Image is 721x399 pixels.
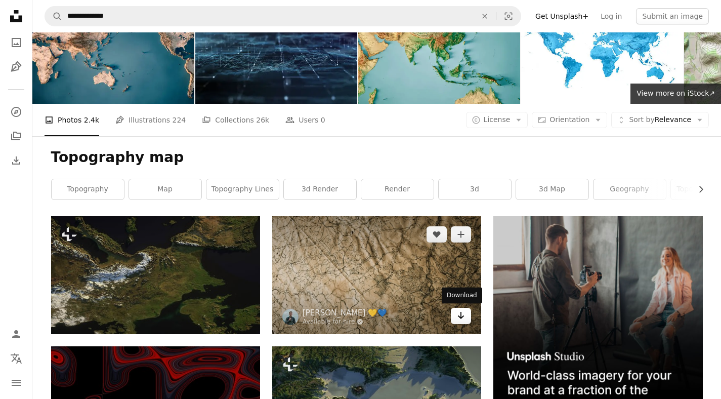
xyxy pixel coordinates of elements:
[285,104,325,136] a: Users 0
[474,7,496,26] button: Clear
[272,216,481,334] img: map illustration
[549,115,589,124] span: Orientation
[6,324,26,344] a: Log in / Sign up
[52,179,124,200] a: topography
[6,102,26,122] a: Explore
[516,179,588,200] a: 3d map
[202,104,269,136] a: Collections 26k
[6,57,26,77] a: Illustrations
[45,6,521,26] form: Find visuals sitewide
[45,7,62,26] button: Search Unsplash
[636,8,709,24] button: Submit an image
[6,373,26,393] button: Menu
[256,114,269,126] span: 26k
[629,115,654,124] span: Sort by
[6,6,26,28] a: Home — Unsplash
[129,179,201,200] a: map
[466,112,528,128] button: License
[284,179,356,200] a: 3d render
[439,179,511,200] a: 3d
[173,114,186,126] span: 224
[451,226,471,243] button: Add to Collection
[496,7,521,26] button: Visual search
[593,179,666,200] a: geography
[611,112,709,128] button: Sort byRelevance
[442,288,482,304] div: Download
[532,112,607,128] button: Orientation
[6,32,26,53] a: Photos
[6,348,26,369] button: Language
[637,89,715,97] span: View more on iStock ↗
[51,148,703,167] h1: Topography map
[484,115,511,124] span: License
[692,179,703,200] button: scroll list to the right
[115,104,186,136] a: Illustrations 224
[595,8,628,24] a: Log in
[451,308,471,324] a: Download
[303,308,387,318] a: [PERSON_NAME] 💛💙
[361,179,434,200] a: render
[6,150,26,171] a: Download History
[427,226,447,243] button: Like
[6,126,26,146] a: Collections
[272,270,481,280] a: map illustration
[51,270,260,280] a: a satellite image of a large body of water
[51,216,260,334] img: a satellite image of a large body of water
[303,318,387,326] a: Available for hire
[321,114,325,126] span: 0
[282,309,299,325] img: Go to Nik Shuliahin 💛💙's profile
[630,84,721,104] a: View more on iStock↗
[529,8,595,24] a: Get Unsplash+
[206,179,279,200] a: topography lines
[629,115,691,125] span: Relevance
